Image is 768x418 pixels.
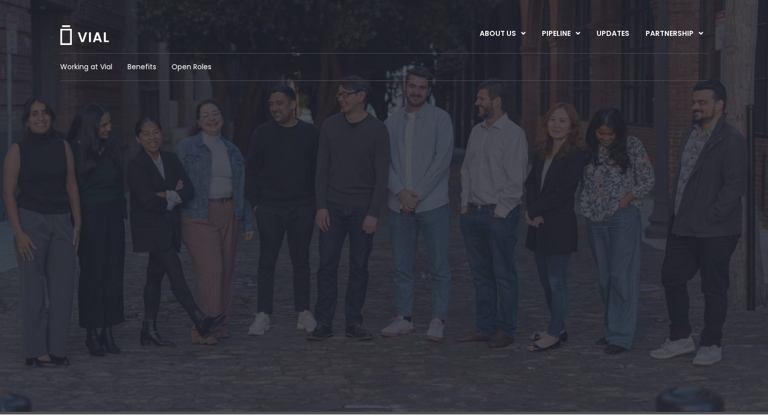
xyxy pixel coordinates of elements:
[127,62,156,72] a: Benefits
[588,25,637,42] a: UPDATES
[534,25,588,42] a: PIPELINEMenu Toggle
[60,62,112,72] a: Working at Vial
[472,25,533,42] a: ABOUT USMenu Toggle
[172,62,211,72] a: Open Roles
[637,25,711,42] a: PARTNERSHIPMenu Toggle
[59,25,110,45] img: Vial Logo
